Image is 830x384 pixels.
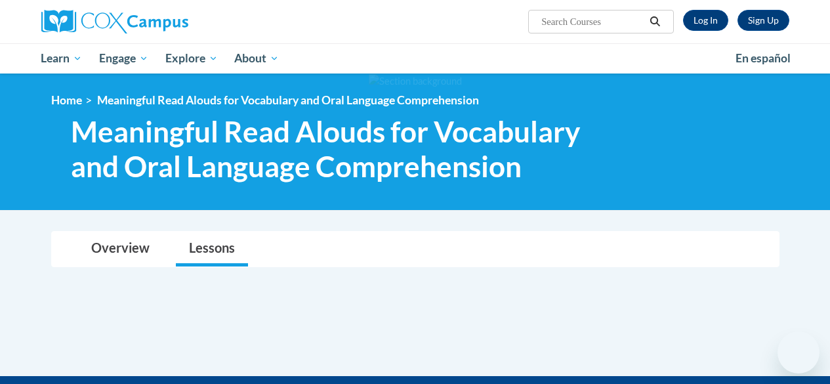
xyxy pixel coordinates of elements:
[540,14,645,30] input: Search Courses
[97,93,479,107] span: Meaningful Read Alouds for Vocabulary and Oral Language Comprehension
[51,93,82,107] a: Home
[165,51,218,66] span: Explore
[176,232,248,267] a: Lessons
[645,14,665,30] button: Search
[727,45,799,72] a: En español
[737,10,789,31] a: Register
[31,43,799,74] div: Main menu
[369,74,462,89] img: Section background
[736,51,791,65] span: En español
[99,51,148,66] span: Engage
[683,10,728,31] a: Log In
[226,43,287,74] a: About
[33,43,91,74] a: Learn
[78,232,163,267] a: Overview
[234,51,279,66] span: About
[41,10,188,33] img: Cox Campus
[41,51,82,66] span: Learn
[778,331,820,373] iframe: Button to launch messaging window
[71,114,612,184] span: Meaningful Read Alouds for Vocabulary and Oral Language Comprehension
[41,10,278,33] a: Cox Campus
[157,43,226,74] a: Explore
[91,43,157,74] a: Engage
